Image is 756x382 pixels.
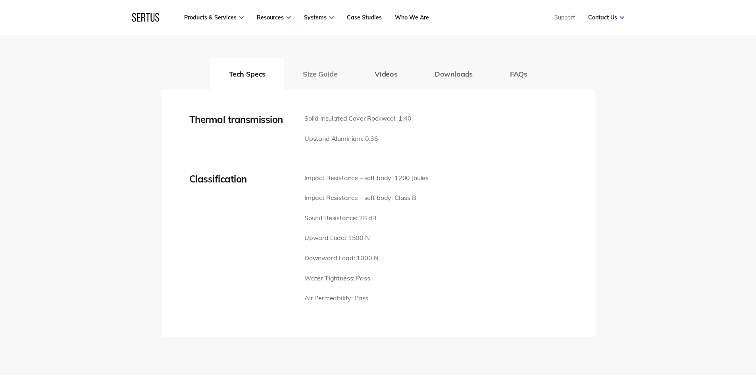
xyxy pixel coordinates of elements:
p: Impact Resistance – soft body: 1200 Joules [304,173,429,183]
button: Size Guide [284,58,356,90]
iframe: Chat Widget [613,290,756,382]
p: Air Permeability: Pass [304,293,429,303]
a: Systems [304,14,334,21]
p: Upward Load: 1500 N [304,233,429,243]
div: Thermal transmission [189,113,292,125]
p: Impact Resistance – soft body: Class B [304,193,429,203]
p: Upstand Aluminium: 0.36 [304,134,412,144]
a: Products & Services [184,14,244,21]
div: Classification [189,173,292,185]
p: Downward Load: 1000 N [304,253,429,263]
button: FAQs [491,58,546,90]
a: Case Studies [347,14,382,21]
a: Who We Are [395,14,429,21]
button: Videos [356,58,416,90]
p: Solid Insulated Cover Rockwool: 1.40 [304,113,412,124]
button: Downloads [416,58,491,90]
p: Sound Resistance: 28 dB [304,213,429,223]
p: Water Tightness: Pass [304,273,429,284]
a: Support [554,14,575,21]
a: Resources [257,14,291,21]
a: Contact Us [588,14,624,21]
